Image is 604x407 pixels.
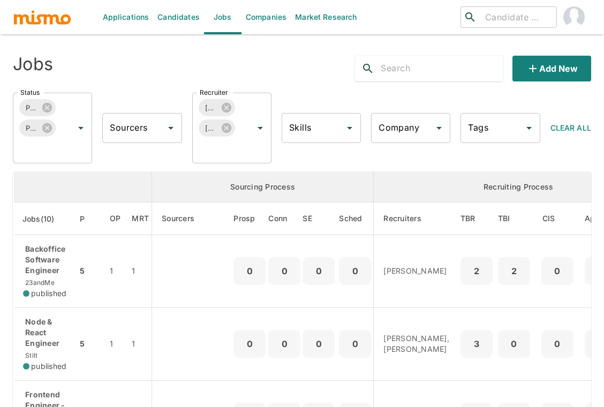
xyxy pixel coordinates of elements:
[512,56,591,81] button: Add new
[23,351,37,359] span: Stilt
[19,102,44,114] span: Published
[381,60,502,77] input: Search
[77,202,101,235] th: Priority
[522,120,537,135] button: Open
[432,120,447,135] button: Open
[31,288,66,299] span: published
[550,123,591,132] span: Clear All
[563,6,585,28] img: Carmen Vilachá
[233,202,268,235] th: Prospects
[199,102,224,114] span: [PERSON_NAME]
[268,202,300,235] th: Connections
[273,263,296,278] p: 0
[502,336,526,351] p: 0
[253,120,268,135] button: Open
[342,120,357,135] button: Open
[374,202,458,235] th: Recruiters
[383,266,449,276] p: [PERSON_NAME]
[129,202,152,235] th: Market Research Total
[77,235,101,308] td: 5
[163,120,178,135] button: Open
[533,202,582,235] th: Client Interview Scheduled
[273,336,296,351] p: 0
[465,263,488,278] p: 2
[152,202,234,235] th: Sourcers
[101,235,130,308] td: 1
[307,336,330,351] p: 0
[355,56,381,81] button: search
[458,202,495,235] th: To Be Reviewed
[300,202,337,235] th: Sent Emails
[465,336,488,351] p: 3
[101,202,130,235] th: Open Positions
[129,307,152,380] td: 1
[13,9,72,25] img: logo
[31,361,66,372] span: published
[19,99,56,116] div: Published
[19,122,44,134] span: Public
[13,54,53,75] h4: Jobs
[546,336,569,351] p: 0
[73,120,88,135] button: Open
[22,213,69,225] span: Jobs(10)
[23,278,55,287] span: 23andMe
[199,122,224,134] span: [PERSON_NAME]
[337,202,374,235] th: Sched
[80,213,99,225] span: P
[200,88,228,97] label: Recruiter
[23,316,69,349] p: Node & React Engineer
[238,336,261,351] p: 0
[343,336,367,351] p: 0
[20,88,40,97] label: Status
[77,307,101,380] td: 5
[307,263,330,278] p: 0
[199,119,235,137] div: [PERSON_NAME]
[19,119,56,137] div: Public
[383,333,449,355] p: [PERSON_NAME], [PERSON_NAME]
[238,263,261,278] p: 0
[129,235,152,308] td: 1
[152,172,374,202] th: Sourcing Process
[101,307,130,380] td: 1
[481,10,552,25] input: Candidate search
[495,202,533,235] th: To Be Interviewed
[502,263,526,278] p: 2
[23,244,69,276] p: Backoffice Software Engineer
[343,263,367,278] p: 0
[546,263,569,278] p: 0
[199,99,235,116] div: [PERSON_NAME]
